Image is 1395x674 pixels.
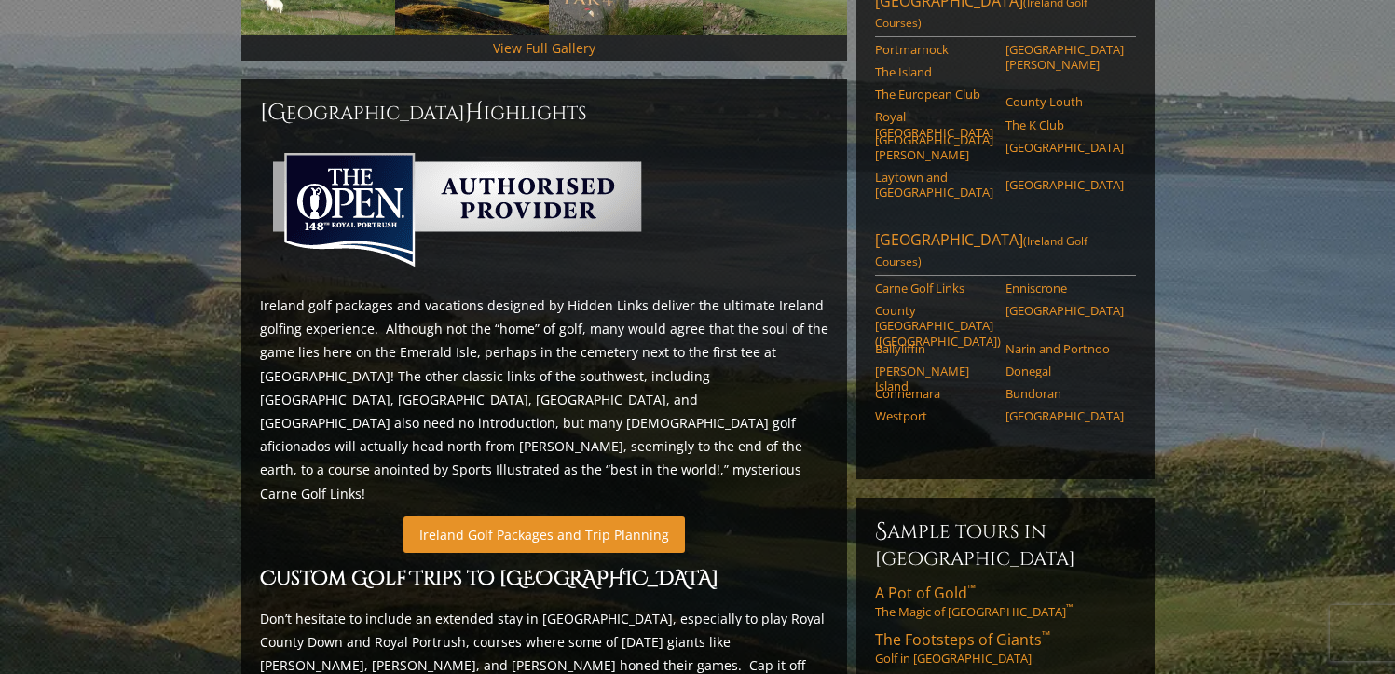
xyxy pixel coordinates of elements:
a: Westport [875,408,993,423]
a: [GEOGRAPHIC_DATA] [1005,408,1124,423]
a: A Pot of Gold™The Magic of [GEOGRAPHIC_DATA]™ [875,583,1136,620]
sup: ™ [1066,602,1073,614]
span: The Footsteps of Giants [875,629,1050,650]
a: Royal [GEOGRAPHIC_DATA] [875,109,993,140]
a: The European Club [875,87,993,102]
a: [GEOGRAPHIC_DATA] [1005,140,1124,155]
a: [PERSON_NAME] Island [875,364,993,394]
a: County Louth [1005,94,1124,109]
a: Ireland Golf Packages and Trip Planning [403,516,685,553]
a: [GEOGRAPHIC_DATA][PERSON_NAME] [1005,42,1124,73]
a: [GEOGRAPHIC_DATA][PERSON_NAME] [875,132,993,163]
a: Connemara [875,386,993,401]
h2: Custom Golf Trips to [GEOGRAPHIC_DATA] [260,564,828,596]
p: Ireland golf packages and vacations designed by Hidden Links deliver the ultimate Ireland golfing... [260,294,828,505]
sup: ™ [1042,627,1050,643]
span: H [465,98,484,128]
span: (Ireland Golf Courses) [875,233,1087,269]
a: Bundoran [1005,386,1124,401]
a: The Footsteps of Giants™Golf in [GEOGRAPHIC_DATA] [875,629,1136,667]
a: [GEOGRAPHIC_DATA] [1005,303,1124,318]
a: Ballyliffin [875,341,993,356]
a: Donegal [1005,364,1124,378]
a: [GEOGRAPHIC_DATA] [1005,177,1124,192]
a: Carne Golf Links [875,281,993,296]
a: Enniscrone [1005,281,1124,296]
a: Narin and Portnoo [1005,341,1124,356]
a: View Full Gallery [493,39,595,57]
a: The K Club [1005,117,1124,132]
a: Laytown and [GEOGRAPHIC_DATA] [875,170,993,200]
h2: [GEOGRAPHIC_DATA] ighlights [260,98,828,128]
a: The Island [875,64,993,79]
span: A Pot of Gold [875,583,976,603]
h6: Sample Tours in [GEOGRAPHIC_DATA] [875,516,1136,571]
a: County [GEOGRAPHIC_DATA] ([GEOGRAPHIC_DATA]) [875,303,993,349]
a: Portmarnock [875,42,993,57]
a: [GEOGRAPHIC_DATA](Ireland Golf Courses) [875,229,1136,276]
sup: ™ [967,581,976,597]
